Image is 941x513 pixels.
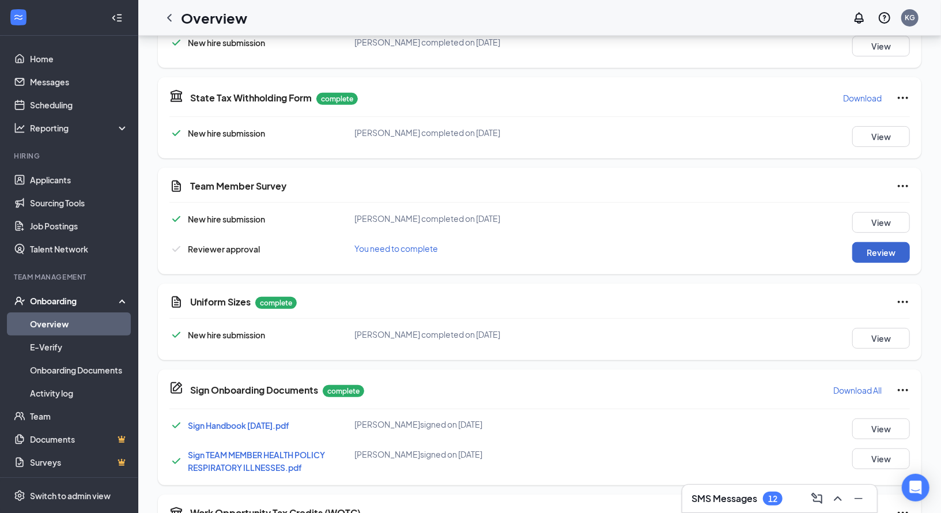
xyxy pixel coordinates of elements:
div: Team Management [14,272,126,282]
a: Overview [30,312,129,335]
a: Sign TEAM MEMBER HEALTH POLICY RESPIRATORY ILLNESSES.pdf [188,450,325,473]
svg: Ellipses [896,91,910,105]
h5: Uniform Sizes [190,296,251,308]
span: [PERSON_NAME] completed on [DATE] [354,37,500,47]
svg: Minimize [852,492,866,506]
h1: Overview [181,8,247,28]
span: [PERSON_NAME] completed on [DATE] [354,329,500,340]
a: Applicants [30,168,129,191]
a: Home [30,47,129,70]
p: complete [323,385,364,397]
a: SurveysCrown [30,451,129,474]
svg: Ellipses [896,383,910,397]
span: Reviewer approval [188,244,260,254]
div: Switch to admin view [30,490,111,501]
svg: Collapse [111,12,123,24]
span: You need to complete [354,243,438,254]
a: Activity log [30,382,129,405]
div: KG [905,13,915,22]
svg: TaxGovernmentIcon [169,89,183,103]
h5: Sign Onboarding Documents [190,384,318,397]
svg: Notifications [852,11,866,25]
a: Sign Handbook [DATE].pdf [188,420,289,431]
h5: Team Member Survey [190,180,286,193]
button: View [852,448,910,469]
a: Scheduling [30,93,129,116]
svg: ChevronLeft [162,11,176,25]
button: View [852,126,910,147]
span: [PERSON_NAME] completed on [DATE] [354,127,500,138]
svg: CustomFormIcon [169,295,183,309]
button: ChevronUp [829,489,847,508]
button: Minimize [849,489,868,508]
h5: State Tax Withholding Form [190,92,312,104]
p: Download All [833,384,882,396]
svg: Checkmark [169,212,183,226]
svg: Settings [14,490,25,501]
a: Messages [30,70,129,93]
svg: WorkstreamLogo [13,12,24,23]
svg: Checkmark [169,328,183,342]
span: New hire submission [188,214,265,224]
div: Reporting [30,122,129,134]
div: 12 [768,494,777,504]
button: View [852,418,910,439]
span: New hire submission [188,330,265,340]
svg: ChevronUp [831,492,845,506]
a: Team [30,405,129,428]
svg: UserCheck [14,295,25,307]
button: Download All [833,381,882,399]
span: New hire submission [188,37,265,48]
svg: Checkmark [169,36,183,50]
svg: Checkmark [169,242,183,256]
div: [PERSON_NAME] signed on [DATE] [354,448,601,460]
div: Open Intercom Messenger [902,474,929,501]
p: complete [255,297,297,309]
div: [PERSON_NAME] signed on [DATE] [354,418,601,430]
button: View [852,212,910,233]
svg: CustomFormIcon [169,179,183,193]
a: DocumentsCrown [30,428,129,451]
a: Sourcing Tools [30,191,129,214]
span: New hire submission [188,128,265,138]
p: Download [843,92,882,104]
svg: Checkmark [169,454,183,468]
svg: QuestionInfo [878,11,891,25]
svg: Ellipses [896,179,910,193]
span: [PERSON_NAME] completed on [DATE] [354,213,500,224]
a: Onboarding Documents [30,359,129,382]
a: Job Postings [30,214,129,237]
button: ComposeMessage [808,489,826,508]
div: Onboarding [30,295,119,307]
button: Download [842,89,882,107]
button: View [852,328,910,349]
svg: Analysis [14,122,25,134]
p: complete [316,93,358,105]
svg: Ellipses [896,295,910,309]
svg: Checkmark [169,126,183,140]
h3: SMS Messages [691,492,757,505]
a: Talent Network [30,237,129,261]
a: E-Verify [30,335,129,359]
button: Review [852,242,910,263]
button: View [852,36,910,56]
svg: Checkmark [169,418,183,432]
div: Hiring [14,151,126,161]
svg: ComposeMessage [810,492,824,506]
svg: CompanyDocumentIcon [169,381,183,395]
